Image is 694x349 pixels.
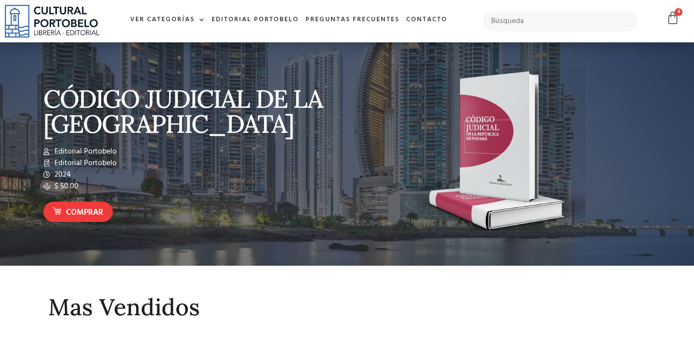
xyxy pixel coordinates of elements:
span: 2024 [52,169,71,181]
a: Ver Categorías [127,10,208,30]
h2: Mas Vendidos [48,295,646,320]
span: Comprar [66,207,103,219]
a: Editorial Portobelo [208,10,302,30]
a: 8 [666,11,680,25]
span: Editorial Portobelo [52,146,117,157]
span: Editorial Portobelo [52,157,117,169]
span: 8 [675,8,682,16]
a: Comprar [43,202,113,222]
span: $ 50.00 [52,181,79,192]
p: CÓDIGO JUDICIAL DE LA [GEOGRAPHIC_DATA] [43,86,342,136]
input: Búsqueda [483,11,639,31]
a: Contacto [403,10,451,30]
a: Preguntas frecuentes [302,10,403,30]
